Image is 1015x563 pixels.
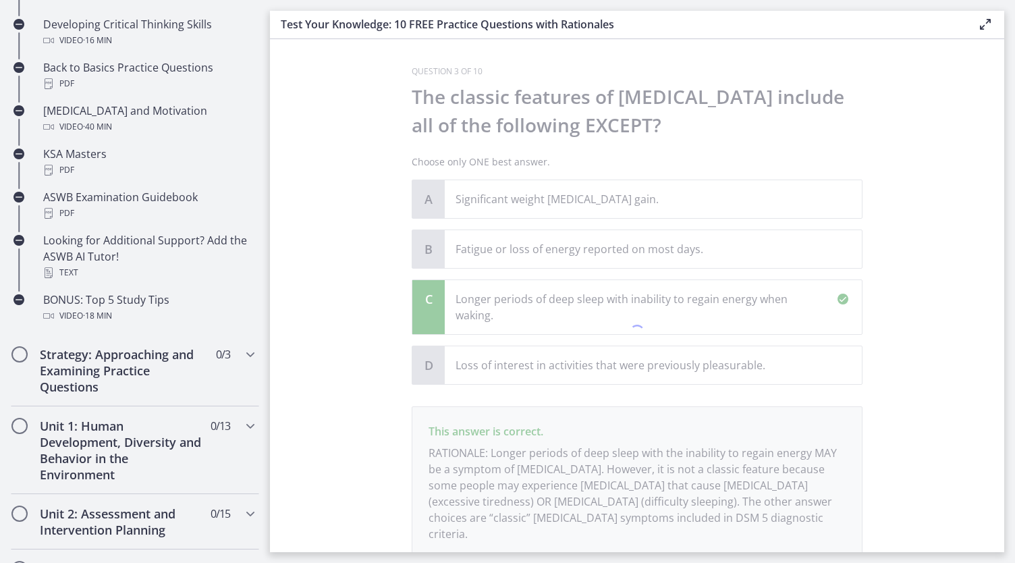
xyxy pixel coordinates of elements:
div: BONUS: Top 5 Study Tips [43,292,254,324]
h2: Strategy: Approaching and Examining Practice Questions [40,346,204,395]
span: · 16 min [83,32,112,49]
div: KSA Masters [43,146,254,178]
div: Developing Critical Thinking Skills [43,16,254,49]
div: [MEDICAL_DATA] and Motivation [43,103,254,135]
span: · 18 min [83,308,112,324]
span: · 40 min [83,119,112,135]
div: PDF [43,162,254,178]
div: Video [43,119,254,135]
div: PDF [43,205,254,221]
h3: Test Your Knowledge: 10 FREE Practice Questions with Rationales [281,16,956,32]
span: 0 / 15 [211,506,230,522]
span: 0 / 13 [211,418,230,434]
div: 1 [627,322,647,346]
div: Back to Basics Practice Questions [43,59,254,92]
span: 0 / 3 [216,346,230,363]
div: Text [43,265,254,281]
div: Video [43,32,254,49]
div: ASWB Examination Guidebook [43,189,254,221]
div: Video [43,308,254,324]
div: PDF [43,76,254,92]
h2: Unit 1: Human Development, Diversity and Behavior in the Environment [40,418,204,483]
div: Looking for Additional Support? Add the ASWB AI Tutor! [43,232,254,281]
h2: Unit 2: Assessment and Intervention Planning [40,506,204,538]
